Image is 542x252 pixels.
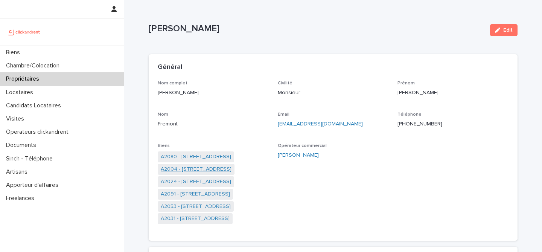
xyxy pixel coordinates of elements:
button: Edit [490,24,518,36]
h2: Général [158,63,182,72]
p: Biens [3,49,26,56]
span: Opérateur commercial [278,144,327,148]
a: [EMAIL_ADDRESS][DOMAIN_NAME] [278,121,363,127]
p: [PERSON_NAME] [397,89,509,97]
span: Nom complet [158,81,187,86]
p: Artisans [3,168,33,176]
p: Operateurs clickandrent [3,128,75,136]
p: Visites [3,115,30,122]
span: Biens [158,144,170,148]
p: Locataires [3,89,39,96]
span: Edit [503,27,513,33]
span: Prénom [397,81,415,86]
a: A2080 - [STREET_ADDRESS] [161,153,231,161]
a: A2053 - [STREET_ADDRESS] [161,203,231,211]
p: Fremont [158,120,269,128]
img: UCB0brd3T0yccxBKYDjQ [6,24,43,40]
p: Apporteur d'affaires [3,182,64,189]
p: [PERSON_NAME] [158,89,269,97]
p: Monsieur [278,89,389,97]
p: [PHONE_NUMBER] [397,120,509,128]
p: Candidats Locataires [3,102,67,109]
span: Téléphone [397,112,422,117]
a: A2024 - [STREET_ADDRESS] [161,178,231,186]
p: Documents [3,142,42,149]
p: Chambre/Colocation [3,62,65,69]
p: Sinch - Téléphone [3,155,59,162]
span: Nom [158,112,168,117]
p: Freelances [3,195,40,202]
p: Propriétaires [3,75,45,82]
p: [PERSON_NAME] [149,23,484,34]
span: Civilité [278,81,292,86]
span: Email [278,112,289,117]
a: [PERSON_NAME] [278,151,319,159]
a: A2031 - [STREET_ADDRESS] [161,215,230,223]
a: A2091 - [STREET_ADDRESS] [161,190,230,198]
a: A2004 - [STREET_ADDRESS] [161,165,231,173]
